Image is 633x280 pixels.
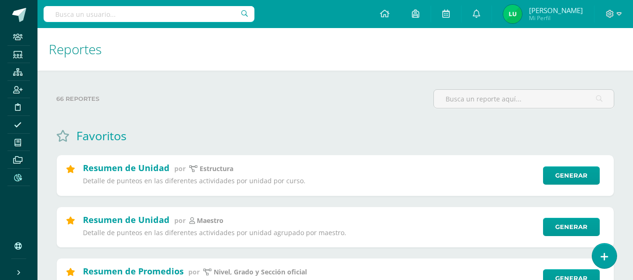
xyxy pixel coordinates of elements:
span: Mi Perfil [529,14,583,22]
span: Reportes [49,40,102,58]
p: Detalle de punteos en las diferentes actividades por unidad por curso. [83,177,537,185]
h2: Resumen de Unidad [83,214,170,225]
h1: Favoritos [76,128,127,144]
input: Busca un reporte aquí... [434,90,614,108]
p: Nivel, Grado y Sección oficial [214,268,307,276]
span: [PERSON_NAME] [529,6,583,15]
p: Detalle de punteos en las diferentes actividades por unidad agrupado por maestro. [83,229,537,237]
span: por [174,216,186,225]
a: Generar [543,218,600,236]
p: maestro [197,216,223,225]
img: 54682bb00531784ef96ee9fbfedce966.png [503,5,522,23]
h2: Resumen de Unidad [83,162,170,173]
p: estructura [200,165,233,173]
input: Busca un usuario... [44,6,254,22]
a: Generar [543,166,600,185]
label: 66 reportes [56,89,426,108]
span: por [174,164,186,173]
h2: Resumen de Promedios [83,266,184,277]
span: por [188,267,200,276]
